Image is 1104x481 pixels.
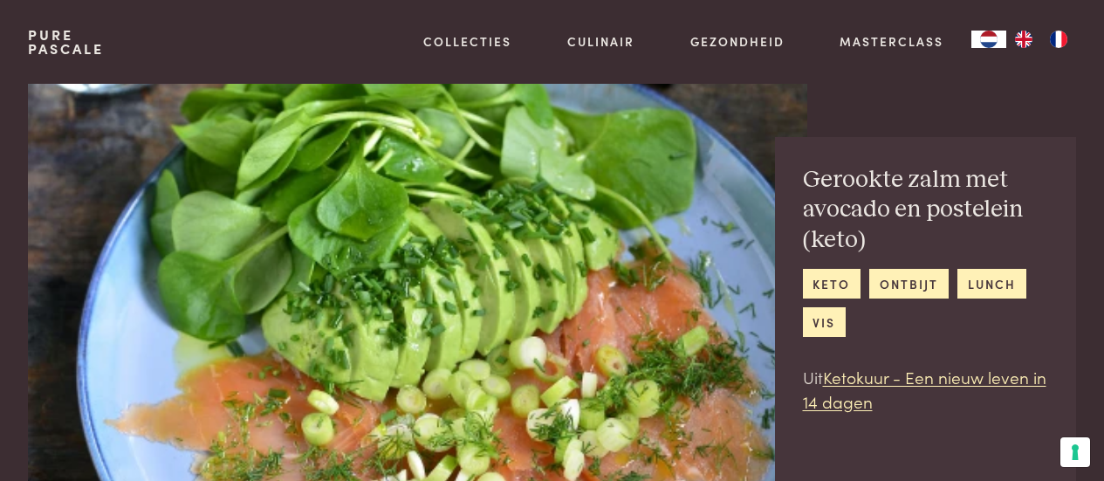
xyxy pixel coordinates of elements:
a: ontbijt [869,269,948,298]
a: vis [803,307,846,336]
a: keto [803,269,861,298]
a: Ketokuur - Een nieuw leven in 14 dagen [803,365,1046,414]
a: PurePascale [28,28,104,56]
button: Uw voorkeuren voor toestemming voor trackingtechnologieën [1060,437,1090,467]
aside: Language selected: Nederlands [971,31,1076,48]
a: lunch [957,269,1025,298]
a: Culinair [567,32,634,51]
ul: Language list [1006,31,1076,48]
a: FR [1041,31,1076,48]
h2: Gerookte zalm met avocado en postelein (keto) [803,165,1049,256]
a: NL [971,31,1006,48]
div: Language [971,31,1006,48]
a: EN [1006,31,1041,48]
a: Gezondheid [690,32,785,51]
a: Masterclass [840,32,943,51]
a: Collecties [423,32,511,51]
p: Uit [803,365,1049,415]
